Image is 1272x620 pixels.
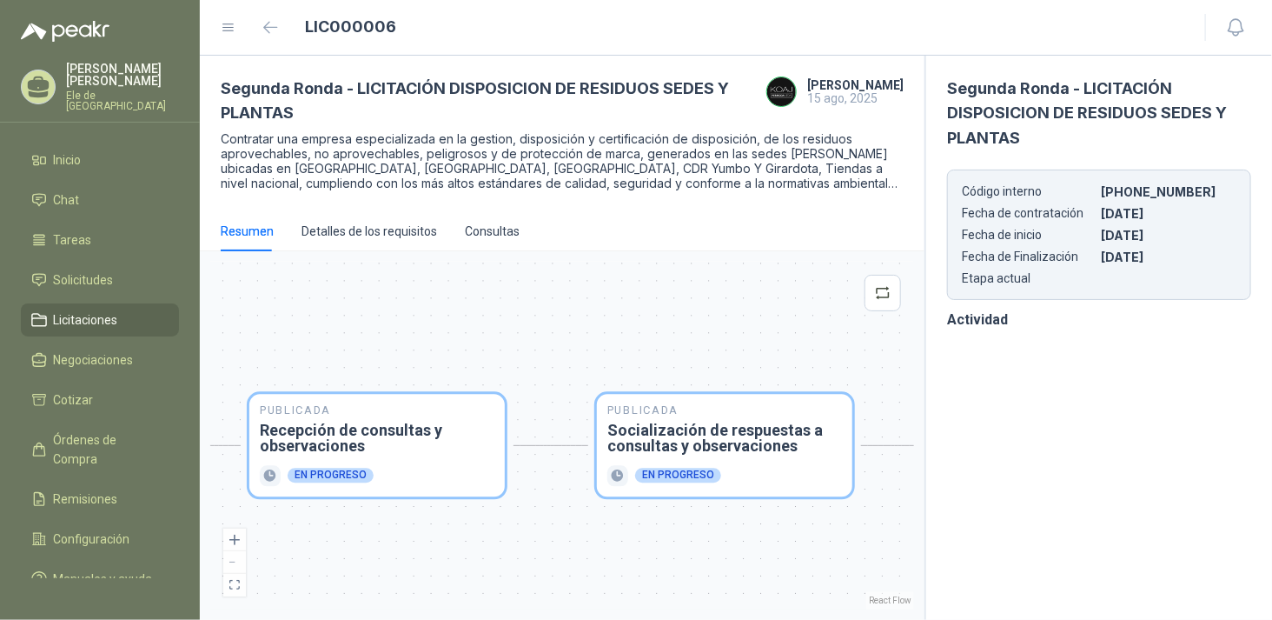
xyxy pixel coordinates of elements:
div: React Flow controls [223,529,246,597]
a: Licitaciones [21,303,179,337]
h3: Recepción de consultas y observaciones [260,423,494,454]
span: Órdenes de Compra [54,430,162,469]
span: Manuales y ayuda [54,570,153,589]
a: Remisiones [21,483,179,516]
span: Configuración [54,530,130,549]
p: Publicada [607,404,842,416]
div: En progreso [635,469,721,483]
h1: LIC000006 [306,15,397,39]
p: Fecha de Finalización [962,250,1097,264]
span: Remisiones [54,490,118,509]
p: Etapa actual [962,271,1097,285]
a: Tareas [21,223,179,257]
span: Cotizar [54,390,94,410]
h3: Actividad [947,309,1251,330]
span: Inicio [54,150,82,170]
h3: Segunda Ronda - LICITACIÓN DISPOSICION DE RESIDUOS SEDES Y PLANTAS [221,77,766,126]
button: fit view [223,574,246,597]
div: Resumen [221,222,274,241]
button: zoom in [223,529,246,551]
h3: Segunda Ronda - LICITACIÓN DISPOSICION DE RESIDUOS SEDES Y PLANTAS [947,77,1251,150]
img: Logo peakr [21,21,109,42]
p: [PERSON_NAME] [PERSON_NAME] [66,63,179,87]
a: Solicitudes [21,263,179,297]
p: [DATE] [1101,250,1236,264]
a: Configuración [21,523,179,556]
p: [PHONE_NUMBER] [1101,184,1236,199]
span: Negociaciones [54,350,134,370]
div: PublicadaRecepción de consultas y observacionesEn progreso [249,394,505,497]
button: zoom out [223,551,246,574]
p: [DATE] [1101,206,1236,221]
div: En progreso [288,469,374,483]
h3: Socialización de respuestas a consultas y observaciones [607,423,842,454]
div: Consultas [465,222,520,241]
a: Negociaciones [21,343,179,377]
p: Código interno [962,184,1097,199]
p: Ele de [GEOGRAPHIC_DATA] [66,90,179,111]
p: Contratar una empresa especializada en la gestion, disposición y certificación de disposición, de... [221,131,904,190]
p: [DATE] [1101,228,1236,243]
span: Chat [54,190,80,210]
span: Licitaciones [54,310,118,330]
p: Publicada [260,404,494,416]
a: Órdenes de Compra [21,423,179,476]
span: Solicitudes [54,270,114,290]
img: Company Logo [767,77,796,106]
p: Fecha de inicio [962,228,1097,243]
a: React Flow attribution [869,596,911,605]
p: 15 ago, 2025 [807,91,904,105]
a: Manuales y ayuda [21,563,179,596]
a: Inicio [21,143,179,177]
a: Cotizar [21,383,179,417]
h4: [PERSON_NAME] [807,79,904,91]
p: Fecha de contratación [962,206,1097,221]
div: Detalles de los requisitos [301,222,437,241]
a: Chat [21,183,179,217]
button: retweet [865,275,901,311]
div: PublicadaSocialización de respuestas a consultas y observacionesEn progreso [597,394,852,497]
span: Tareas [54,230,92,250]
